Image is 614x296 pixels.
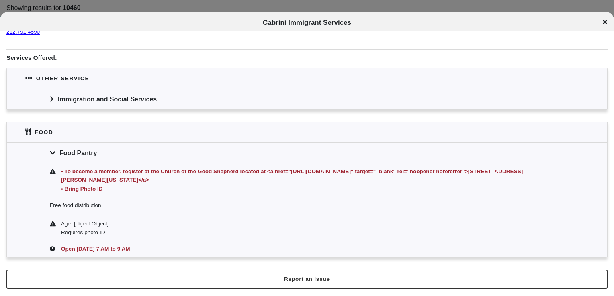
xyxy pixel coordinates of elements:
[6,270,608,289] button: Report an Issue
[7,197,607,215] div: Free food distribution.
[59,167,564,193] div: • To become a member, register at the Church of the Good Shepherd located at <a href="[URL][DOMAI...
[35,128,53,136] div: Food
[7,142,607,163] div: Food Pantry
[6,49,608,62] h1: Services Offered:
[263,19,351,26] span: Cabrini Immigrant Services
[61,228,564,237] div: Requires photo ID
[59,245,564,253] div: Open [DATE] 7 AM to 9 AM
[36,74,89,83] div: Other service
[61,219,564,228] div: Age: [object Object]
[7,89,607,109] div: Immigration and Social Services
